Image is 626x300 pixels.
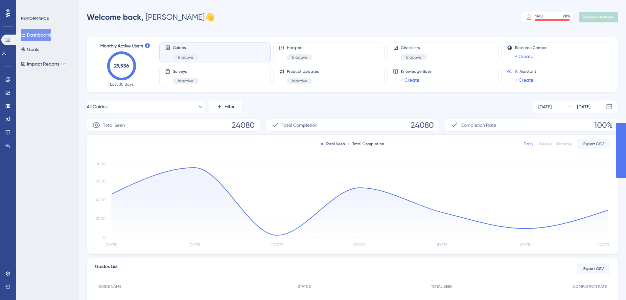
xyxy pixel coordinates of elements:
span: 24080 [411,120,434,130]
tspan: [DATE] [520,242,531,247]
span: COMPLETION RATE [572,284,607,289]
span: Total Seen [103,121,125,129]
span: All Guides [87,103,107,111]
span: Inactive [178,55,193,60]
button: Export CSV [577,263,610,274]
tspan: 4000 [96,198,106,202]
div: [DATE] [538,103,552,111]
span: Inactive [178,78,193,84]
div: Weekly [539,141,552,147]
span: Welcome back, [87,12,144,22]
button: Filter [209,100,242,113]
span: AI Assistant [515,69,536,74]
span: Inactive [292,55,307,60]
div: Monthly [557,141,572,147]
span: Total Completion [282,121,317,129]
span: Last 30 days [110,82,133,87]
button: Goals [21,43,39,55]
div: MAU [535,14,543,19]
span: 100% [594,120,613,130]
div: Total Seen [321,141,345,147]
div: 98 % [563,14,570,19]
span: Guides List [95,263,118,275]
div: Total Completion [348,141,384,147]
span: Resource Centers [515,45,547,50]
button: Export CSV [577,139,610,149]
span: GUIDE NAME [98,284,121,289]
span: Product Updates [287,69,319,74]
span: Export CSV [583,266,604,271]
span: Monthly Active Users [100,42,143,50]
span: Guides [173,45,198,50]
span: Completion Rate [461,121,496,129]
span: Filter [224,103,235,111]
button: Publish Changes [579,12,618,22]
tspan: [DATE] [354,242,365,247]
div: PERFORMANCE [21,16,49,21]
span: 24080 [232,120,255,130]
a: + Create [401,76,419,84]
a: + Create [515,76,533,84]
div: [DATE] [577,103,591,111]
span: TOTAL SEEN [431,284,452,289]
tspan: 8000 [96,162,106,166]
span: Export CSV [583,141,604,147]
tspan: [DATE] [597,242,609,247]
span: Knowledge Base [401,69,431,74]
a: + Create [515,52,533,60]
span: STATUS [298,284,311,289]
tspan: 6000 [96,179,106,183]
tspan: [DATE] [189,242,200,247]
tspan: [DATE] [437,242,448,247]
span: Hotspots [287,45,313,50]
text: 29,536 [114,63,129,69]
button: Dashboard [21,29,51,41]
span: Checklists [401,45,427,50]
span: Inactive [406,55,421,60]
tspan: 2000 [96,216,106,221]
span: Surveys [173,69,198,74]
button: Impact ReportsBETA [21,58,67,70]
iframe: UserGuiding AI Assistant Launcher [598,274,618,294]
tspan: [DATE] [271,242,283,247]
div: BETA [61,62,67,66]
tspan: 0 [103,235,106,240]
span: Publish Changes [583,14,614,20]
span: Inactive [292,78,307,84]
div: [PERSON_NAME] 👋 [87,12,215,22]
div: Daily [524,141,533,147]
button: All Guides [87,100,204,113]
tspan: [DATE] [106,242,117,247]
